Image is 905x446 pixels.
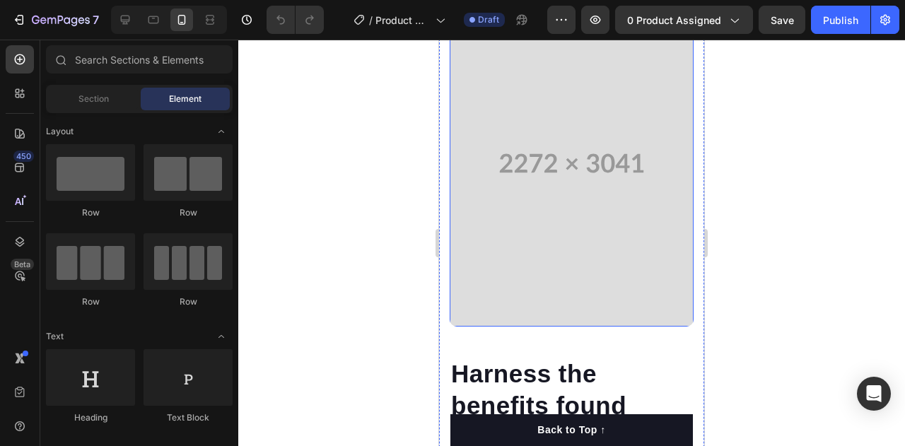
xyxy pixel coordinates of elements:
[6,6,105,34] button: 7
[46,411,135,424] div: Heading
[144,295,233,308] div: Row
[823,13,858,28] div: Publish
[169,93,202,105] span: Element
[267,6,324,34] div: Undo/Redo
[369,13,373,28] span: /
[46,295,135,308] div: Row
[98,383,166,398] div: Back to Top ↑
[11,375,254,406] button: Back to Top ↑
[46,206,135,219] div: Row
[144,206,233,219] div: Row
[11,259,34,270] div: Beta
[615,6,753,34] button: 0 product assigned
[46,125,74,138] span: Layout
[811,6,870,34] button: Publish
[46,330,64,343] span: Text
[375,13,430,28] span: Product Page - [DATE] 01:24:56
[857,377,891,411] div: Open Intercom Messenger
[13,151,34,162] div: 450
[210,325,233,348] span: Toggle open
[771,14,794,26] span: Save
[46,45,233,74] input: Search Sections & Elements
[93,11,99,28] p: 7
[439,40,704,446] iframe: Design area
[627,13,721,28] span: 0 product assigned
[210,120,233,143] span: Toggle open
[478,13,499,26] span: Draft
[78,93,109,105] span: Section
[759,6,805,34] button: Save
[144,411,233,424] div: Text Block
